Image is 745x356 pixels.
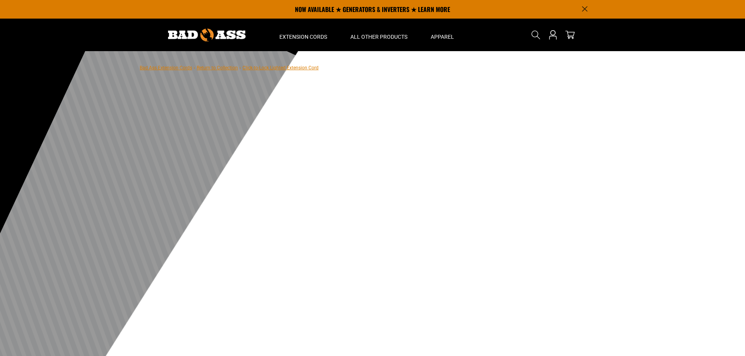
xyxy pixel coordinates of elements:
[431,33,454,40] span: Apparel
[419,19,466,51] summary: Apparel
[197,65,238,71] a: Return to Collection
[243,65,319,71] span: Click-to-Lock Lighted Extension Cord
[140,65,192,71] a: Bad Ass Extension Cords
[530,29,542,41] summary: Search
[339,19,419,51] summary: All Other Products
[268,19,339,51] summary: Extension Cords
[168,29,246,41] img: Bad Ass Extension Cords
[239,65,241,71] span: ›
[140,63,319,72] nav: breadcrumbs
[194,65,195,71] span: ›
[350,33,407,40] span: All Other Products
[279,33,327,40] span: Extension Cords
